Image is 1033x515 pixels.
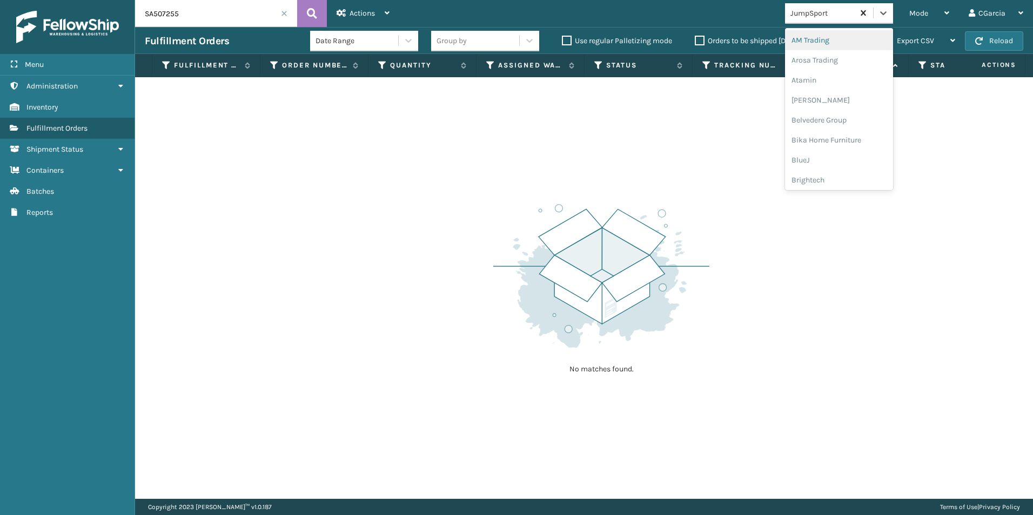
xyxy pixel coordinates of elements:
span: Actions [948,56,1023,74]
label: Tracking Number [714,60,780,70]
span: Mode [909,9,928,18]
div: Date Range [316,35,399,46]
div: Group by [437,35,467,46]
div: Bika Home Furniture [785,130,893,150]
span: Administration [26,82,78,91]
div: [PERSON_NAME] [785,90,893,110]
span: Menu [25,60,44,69]
div: Arosa Trading [785,50,893,70]
span: Export CSV [897,36,934,45]
h3: Fulfillment Orders [145,35,229,48]
a: Privacy Policy [979,503,1020,511]
div: BlueJ [785,150,893,170]
p: Copyright 2023 [PERSON_NAME]™ v 1.0.187 [148,499,272,515]
div: AM Trading [785,30,893,50]
span: Containers [26,166,64,175]
div: Brightech [785,170,893,190]
span: Inventory [26,103,58,112]
button: Reload [965,31,1023,51]
span: Actions [350,9,375,18]
label: Assigned Warehouse [498,60,564,70]
span: Fulfillment Orders [26,124,88,133]
label: State [930,60,996,70]
div: Belvedere Group [785,110,893,130]
label: Orders to be shipped [DATE] [695,36,800,45]
label: Quantity [390,60,455,70]
span: Reports [26,208,53,217]
div: JumpSport [790,8,855,19]
label: Fulfillment Order Id [174,60,239,70]
div: | [940,499,1020,515]
div: Atamin [785,70,893,90]
img: logo [16,11,119,43]
label: Use regular Palletizing mode [562,36,672,45]
a: Terms of Use [940,503,977,511]
label: Order Number [282,60,347,70]
span: Batches [26,187,54,196]
span: Shipment Status [26,145,83,154]
label: Status [606,60,672,70]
